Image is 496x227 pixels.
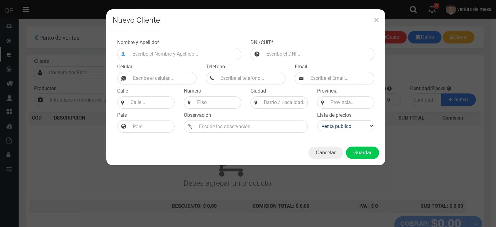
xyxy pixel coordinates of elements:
[129,48,241,60] input: Escribe el Nombre y Apellido...
[263,48,374,60] input: Escribe el DNI...
[127,96,175,109] input: Calle...
[295,63,307,70] label: Email
[250,39,273,46] label: DNI/CUIT
[346,147,379,159] button: Guardar
[196,120,308,133] input: Escribe las observación...
[113,16,379,25] h4: Nuevo Cliente
[117,39,159,46] label: Nombre y Apellido
[117,112,127,119] label: Pais
[374,15,379,25] button: Close
[261,96,308,109] input: Barrio / Localidad...
[217,72,286,84] input: Escribe el telefono...
[374,14,379,26] span: ×
[250,88,266,95] label: Ciudad
[130,72,197,84] input: Escribe el celular...
[184,112,211,119] label: Observación
[184,88,201,95] label: Numero
[327,96,374,109] input: Provincia...
[194,96,241,109] input: Piso
[317,88,338,95] label: Provincia
[307,72,374,84] input: Escribe el Email...
[206,63,225,70] label: Telefono
[130,120,175,133] input: Pais..
[117,63,132,70] label: Celular
[117,88,128,95] label: Calle
[317,112,352,119] label: Lista de precios
[308,147,343,159] button: Cancelar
